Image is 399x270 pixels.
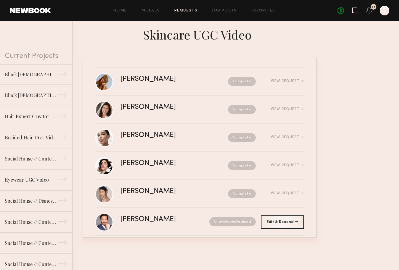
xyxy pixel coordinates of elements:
div: [PERSON_NAME] [120,216,193,223]
a: [PERSON_NAME]CompleteView Request [95,96,304,124]
div: [PERSON_NAME] [120,132,202,139]
div: [PERSON_NAME] [120,76,202,83]
div: Social House // Content Shoot // [DATE] [5,155,57,162]
div: View Request [271,107,304,111]
div: View Request [271,192,304,195]
div: 17 [372,5,375,9]
a: Job Posts [212,9,237,13]
nb-request-status: Complete [228,133,256,142]
a: [PERSON_NAME]CompleteView Request [95,124,304,152]
div: Hair Expert Creator needed for Video Shoot [5,113,57,120]
div: → [57,111,67,123]
div: Social House // Disney // Content Shoot // [DATE] [5,197,57,205]
div: → [57,90,67,102]
div: View Request [271,135,304,139]
a: Requests [174,9,198,13]
nb-request-status: Complete [228,161,256,170]
div: View Request [271,164,304,167]
div: [PERSON_NAME] [120,104,202,111]
div: Black [DEMOGRAPHIC_DATA] & Friend for UGC Lifestyle Video [5,92,57,99]
div: Social House // Content Shoot // [DATE] [5,240,57,247]
div: → [57,217,67,229]
div: View Request [271,79,304,83]
nb-request-status: Complete [228,189,256,198]
a: S [380,6,389,15]
div: [PERSON_NAME] [120,188,202,195]
nb-request-status: Complete [228,77,256,86]
div: Braided Hair UGC Video for Black Women [5,134,57,141]
a: Favorites [252,9,275,13]
span: Edit & Resend [267,220,298,224]
div: → [57,69,67,81]
div: Eyewear UGC Video [5,176,57,183]
div: Social House // Content Shoot [DATE] [5,218,57,226]
nb-request-status: Complete [228,105,256,114]
div: Social House // Content Shoot // [DATE] [5,261,57,268]
div: → [57,174,67,186]
nb-request-status: Unavailable Declined [209,217,256,226]
div: → [57,238,67,250]
div: → [57,153,67,165]
div: [PERSON_NAME] [120,160,202,167]
a: Home [113,9,127,13]
a: [PERSON_NAME]CompleteView Request [95,152,304,180]
div: → [57,195,67,208]
a: [PERSON_NAME]CompleteView Request [95,180,304,208]
a: [PERSON_NAME]CompleteView Request [95,68,304,96]
div: Black [DEMOGRAPHIC_DATA] UGC Creator - Hair Extensions Expert [5,71,57,78]
div: Skincare UGC Video [83,26,317,42]
a: Models [141,9,160,13]
a: [PERSON_NAME]UnavailableDeclined [95,208,304,236]
div: → [57,132,67,144]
